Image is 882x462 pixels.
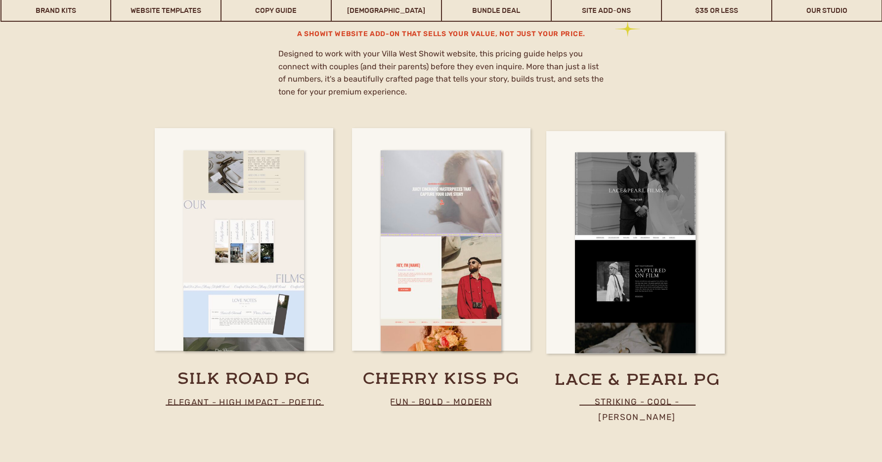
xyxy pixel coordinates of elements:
h2: stand out [197,121,459,169]
a: lace & pearl pg [540,370,735,392]
p: striking - COOL - [PERSON_NAME] [566,394,708,407]
h2: Designed to work with your Villa West Showit website, this pricing guide helps you connect with c... [278,47,604,95]
a: cherry kiss pg [340,369,542,391]
a: silk road pg [160,369,328,391]
h2: Designed to [205,90,451,125]
h2: Built to perform [205,69,451,90]
h3: A Showit website add-on that sells your value, not just your price. [296,29,587,41]
p: Fun - Bold - Modern [370,394,513,407]
p: elegant - high impact - poetic [158,395,332,408]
